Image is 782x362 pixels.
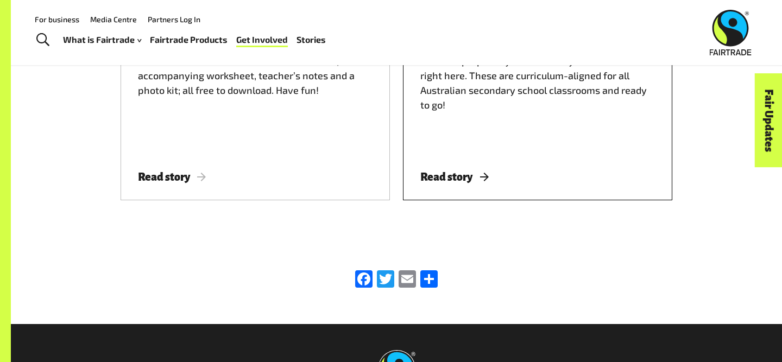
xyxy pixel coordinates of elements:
a: Media Centre [90,15,137,24]
div: We have prepared your secondary school resources right here. These are curriculum-aligned for all... [420,54,655,151]
a: Share [418,270,440,289]
a: Primary school resources These resources include a student workbook, accompanying worksheet, teac... [121,10,390,200]
a: For business [35,15,79,24]
a: Get Involved [236,32,288,48]
a: Facebook [353,270,375,289]
span: Read story [420,171,488,183]
div: These resources include a student workbook, accompanying worksheet, teacher’s notes and a photo k... [138,54,373,151]
a: Fairtrade Products [150,32,228,48]
a: What is Fairtrade [63,32,141,48]
img: Fairtrade Australia New Zealand logo [710,10,752,55]
span: Read story [138,171,206,183]
a: Secondary school resources We have prepared your secondary school resources right here. These are... [403,10,672,200]
a: Partners Log In [148,15,200,24]
a: Email [396,270,418,289]
a: Toggle Search [29,27,56,54]
a: Stories [297,32,326,48]
a: Twitter [375,270,396,289]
